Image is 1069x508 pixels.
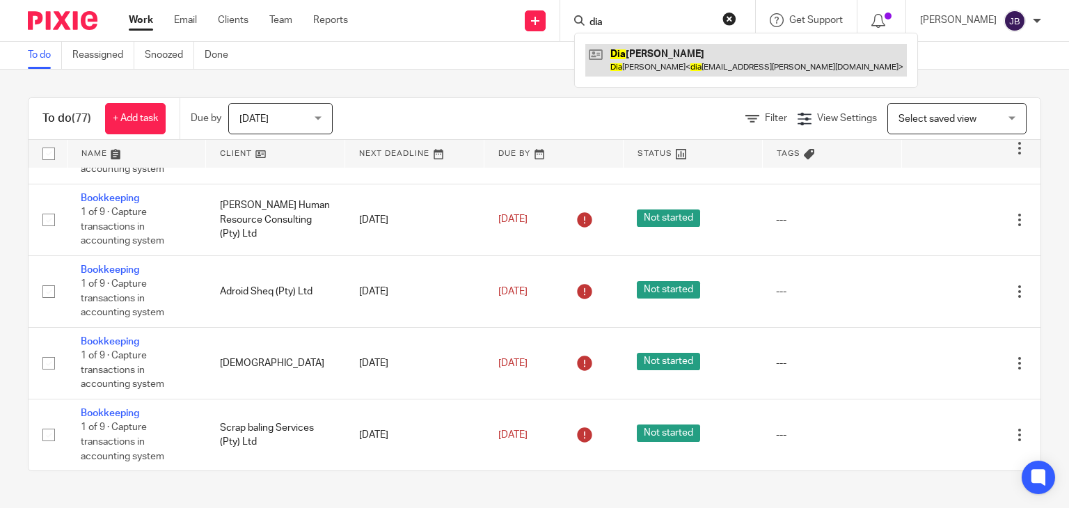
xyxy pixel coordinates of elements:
a: Team [269,13,292,27]
span: View Settings [817,113,877,123]
span: 1 of 9 · Capture transactions in accounting system [81,207,164,246]
input: Search [588,17,713,29]
td: [DATE] [345,184,484,255]
button: Clear [722,12,736,26]
span: Not started [637,281,700,299]
td: Scrap baling Services (Pty) Ltd [206,399,345,471]
a: Bookkeeping [81,408,139,418]
h1: To do [42,111,91,126]
span: [DATE] [498,287,528,296]
span: [DATE] [498,358,528,368]
a: Bookkeeping [81,265,139,275]
p: Due by [191,111,221,125]
div: --- [776,213,887,227]
a: Snoozed [145,42,194,69]
td: Adroid Sheq (Pty) Ltd [206,255,345,327]
td: [DATE] [345,327,484,399]
div: --- [776,285,887,299]
span: 1 of 9 · Capture transactions in accounting system [81,136,164,174]
span: 1 of 9 · Capture transactions in accounting system [81,280,164,318]
a: Email [174,13,197,27]
span: [DATE] [498,430,528,440]
div: --- [776,356,887,370]
a: Reports [313,13,348,27]
span: [DATE] [239,114,269,124]
a: Bookkeeping [81,337,139,347]
span: [DATE] [498,215,528,225]
img: svg%3E [1004,10,1026,32]
td: [DATE] [345,399,484,471]
span: 1 of 9 · Capture transactions in accounting system [81,351,164,390]
a: Reassigned [72,42,134,69]
td: [DATE] [345,255,484,327]
div: --- [776,428,887,442]
a: + Add task [105,103,166,134]
span: Select saved view [898,114,976,124]
td: [DEMOGRAPHIC_DATA] [206,327,345,399]
td: [PERSON_NAME] Human Resource Consulting (Pty) Ltd [206,184,345,255]
span: Tags [777,150,800,157]
span: Get Support [789,15,843,25]
span: (77) [72,113,91,124]
span: Not started [637,353,700,370]
p: [PERSON_NAME] [920,13,997,27]
span: Filter [765,113,787,123]
a: Clients [218,13,248,27]
a: Work [129,13,153,27]
img: Pixie [28,11,97,30]
a: Done [205,42,239,69]
a: Bookkeeping [81,193,139,203]
span: Not started [637,209,700,227]
span: 1 of 9 · Capture transactions in accounting system [81,423,164,461]
span: Not started [637,424,700,442]
a: To do [28,42,62,69]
